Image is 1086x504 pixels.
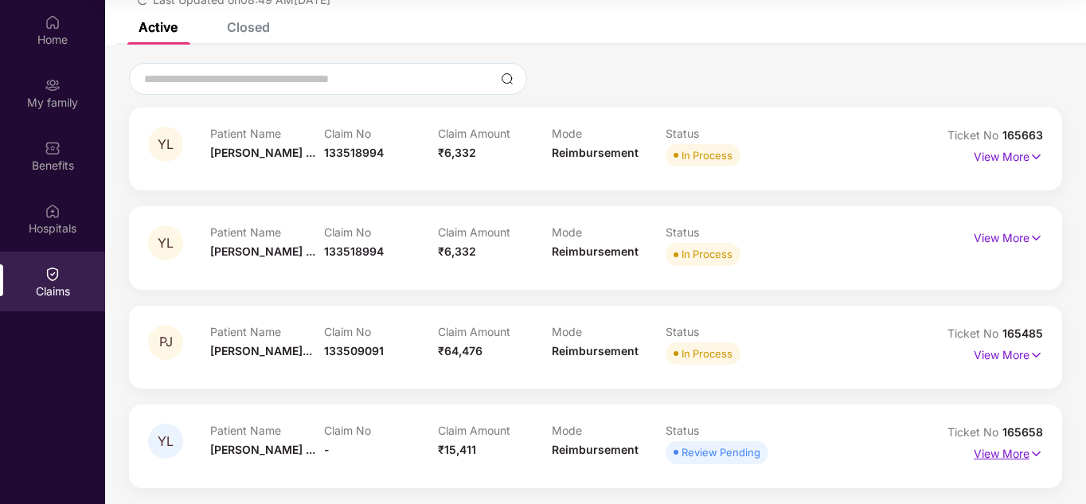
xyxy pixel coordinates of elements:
[158,236,174,250] span: YL
[210,146,315,159] span: [PERSON_NAME] ...
[552,344,639,357] span: Reimbursement
[666,325,779,338] p: Status
[324,344,384,357] span: 133509091
[1029,346,1043,364] img: svg+xml;base64,PHN2ZyB4bWxucz0iaHR0cDovL3d3dy53My5vcmcvMjAwMC9zdmciIHdpZHRoPSIxNyIgaGVpZ2h0PSIxNy...
[438,244,476,258] span: ₹6,332
[45,14,61,29] img: svg+xml;base64,PHN2ZyBpZD0iSG9tZSIgeG1sbnM9Imh0dHA6Ly93d3cudzMub3JnLzIwMDAvc3ZnIiB3aWR0aD0iMjAiIG...
[227,19,270,35] div: Closed
[324,443,330,456] span: -
[666,225,779,239] p: Status
[974,144,1043,166] p: View More
[324,225,438,239] p: Claim No
[552,244,639,258] span: Reimbursement
[45,265,61,281] img: svg+xml;base64,PHN2ZyBpZD0iQ2xhaW0iIHhtbG5zPSJodHRwOi8vd3d3LnczLm9yZy8yMDAwL3N2ZyIgd2lkdGg9IjIwIi...
[324,244,384,258] span: 133518994
[501,72,514,85] img: svg+xml;base64,PHN2ZyBpZD0iU2VhcmNoLTMyeDMyIiB4bWxucz0iaHR0cDovL3d3dy53My5vcmcvMjAwMC9zdmciIHdpZH...
[552,424,666,437] p: Mode
[438,344,482,357] span: ₹64,476
[438,225,552,239] p: Claim Amount
[1029,445,1043,463] img: svg+xml;base64,PHN2ZyB4bWxucz0iaHR0cDovL3d3dy53My5vcmcvMjAwMC9zdmciIHdpZHRoPSIxNyIgaGVpZ2h0PSIxNy...
[552,146,639,159] span: Reimbursement
[438,424,552,437] p: Claim Amount
[324,424,438,437] p: Claim No
[1029,229,1043,247] img: svg+xml;base64,PHN2ZyB4bWxucz0iaHR0cDovL3d3dy53My5vcmcvMjAwMC9zdmciIHdpZHRoPSIxNyIgaGVpZ2h0PSIxNy...
[438,127,552,140] p: Claim Amount
[1029,148,1043,166] img: svg+xml;base64,PHN2ZyB4bWxucz0iaHR0cDovL3d3dy53My5vcmcvMjAwMC9zdmciIHdpZHRoPSIxNyIgaGVpZ2h0PSIxNy...
[438,443,476,456] span: ₹15,411
[210,127,324,140] p: Patient Name
[324,127,438,140] p: Claim No
[552,127,666,140] p: Mode
[1002,425,1043,439] span: 165658
[45,76,61,92] img: svg+xml;base64,PHN2ZyB3aWR0aD0iMjAiIGhlaWdodD0iMjAiIHZpZXdCb3g9IjAgMCAyMCAyMCIgZmlsbD0ibm9uZSIgeG...
[666,424,779,437] p: Status
[1002,128,1043,142] span: 165663
[682,246,732,262] div: In Process
[210,325,324,338] p: Patient Name
[210,244,315,258] span: [PERSON_NAME] ...
[438,325,552,338] p: Claim Amount
[552,325,666,338] p: Mode
[324,325,438,338] p: Claim No
[158,435,174,448] span: YL
[324,146,384,159] span: 133518994
[682,147,732,163] div: In Process
[947,326,1002,340] span: Ticket No
[947,425,1002,439] span: Ticket No
[974,225,1043,247] p: View More
[210,443,315,456] span: [PERSON_NAME] ...
[552,225,666,239] p: Mode
[682,346,732,361] div: In Process
[45,139,61,155] img: svg+xml;base64,PHN2ZyBpZD0iQmVuZWZpdHMiIHhtbG5zPSJodHRwOi8vd3d3LnczLm9yZy8yMDAwL3N2ZyIgd2lkdGg9Ij...
[159,335,173,349] span: PJ
[210,344,312,357] span: [PERSON_NAME]...
[1002,326,1043,340] span: 165485
[210,424,324,437] p: Patient Name
[947,128,1002,142] span: Ticket No
[974,342,1043,364] p: View More
[682,444,760,460] div: Review Pending
[139,19,178,35] div: Active
[438,146,476,159] span: ₹6,332
[210,225,324,239] p: Patient Name
[158,138,174,151] span: YL
[666,127,779,140] p: Status
[974,441,1043,463] p: View More
[552,443,639,456] span: Reimbursement
[45,202,61,218] img: svg+xml;base64,PHN2ZyBpZD0iSG9zcGl0YWxzIiB4bWxucz0iaHR0cDovL3d3dy53My5vcmcvMjAwMC9zdmciIHdpZHRoPS...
